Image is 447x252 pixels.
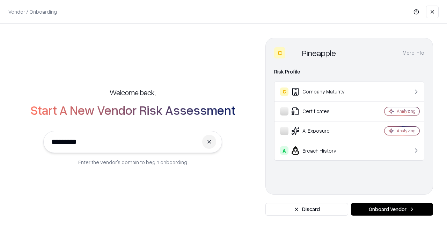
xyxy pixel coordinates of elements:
div: Breach History [280,146,364,155]
div: Risk Profile [274,68,424,76]
div: Certificates [280,107,364,115]
div: AI Exposure [280,127,364,135]
h2: Start A New Vendor Risk Assessment [30,103,235,117]
button: Onboard Vendor [351,203,433,216]
div: Analyzing [397,128,416,134]
div: C [280,87,288,96]
button: Discard [265,203,348,216]
div: Pineapple [302,47,336,58]
div: Company Maturity [280,87,364,96]
h5: Welcome back, [110,87,156,97]
p: Enter the vendor’s domain to begin onboarding [78,159,187,166]
div: C [274,47,285,58]
div: Analyzing [397,108,416,114]
div: A [280,146,288,155]
img: Pineapple [288,47,299,58]
button: More info [403,47,424,59]
p: Vendor / Onboarding [8,8,57,15]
